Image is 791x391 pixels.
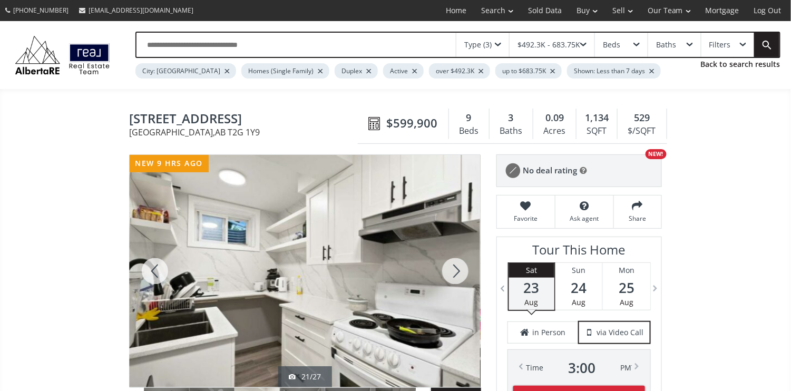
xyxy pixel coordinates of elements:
span: 319 Rundlelawn Road NE [130,112,363,128]
div: Active [383,63,424,79]
div: City: [GEOGRAPHIC_DATA] [135,63,236,79]
span: 3 : 00 [569,360,596,375]
div: Baths [656,41,676,48]
span: 25 [603,280,650,295]
a: Back to search results [701,59,780,70]
div: Time PM [526,360,632,375]
div: Shown: Less than 7 days [567,63,661,79]
span: via Video Call [597,327,644,338]
span: [GEOGRAPHIC_DATA] , AB T2G 1Y9 [130,128,363,136]
div: Type (3) [464,41,492,48]
span: Share [619,214,656,223]
span: Aug [525,297,539,307]
img: rating icon [502,160,523,181]
div: Homes (Single Family) [241,63,329,79]
img: Logo [11,33,114,76]
div: new 9 hrs ago [130,155,209,172]
span: No deal rating [523,165,578,176]
div: Beds [454,123,484,139]
div: Acres [539,123,571,139]
div: 319 Rundlelawn Road NE Calgary, AB T2G 1Y9 - Photo 21 of 27 [129,155,480,387]
span: Favorite [502,214,550,223]
div: Beds [603,41,620,48]
div: 3 [495,111,528,125]
div: Mon [603,263,650,278]
span: in Person [532,327,565,338]
span: $599,900 [387,115,438,131]
div: Sat [509,263,554,278]
div: 529 [623,111,661,125]
div: Filters [709,41,731,48]
span: [PHONE_NUMBER] [13,6,69,15]
div: over $492.3K [429,63,490,79]
span: Aug [620,297,633,307]
span: Ask agent [561,214,608,223]
h3: Tour This Home [507,242,651,262]
div: 21/27 [289,372,321,382]
div: $492.3K - 683.75K [517,41,580,48]
div: Duplex [335,63,378,79]
div: 9 [454,111,484,125]
div: up to $683.75K [495,63,562,79]
span: 24 [555,280,602,295]
a: [EMAIL_ADDRESS][DOMAIN_NAME] [74,1,199,20]
div: $/SQFT [623,123,661,139]
span: 23 [509,280,554,295]
div: Sun [555,263,602,278]
div: NEW! [646,149,667,159]
div: SQFT [582,123,612,139]
div: Baths [495,123,528,139]
span: 1,134 [585,111,609,125]
div: 0.09 [539,111,571,125]
span: [EMAIL_ADDRESS][DOMAIN_NAME] [89,6,193,15]
span: Aug [572,297,585,307]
